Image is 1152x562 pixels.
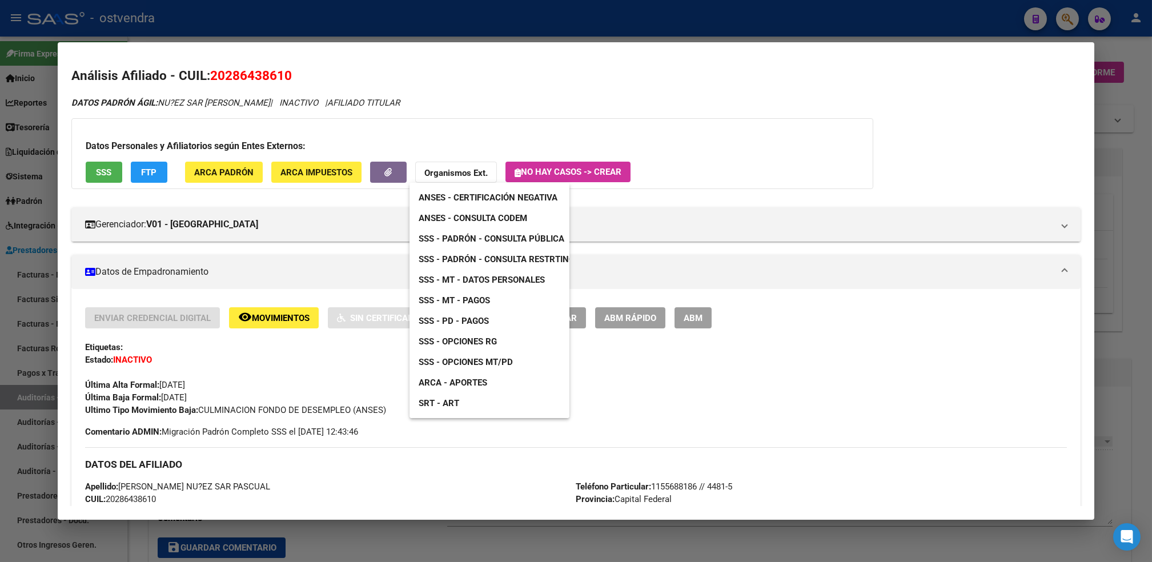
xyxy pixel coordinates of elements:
span: ANSES - Certificación Negativa [419,192,557,203]
a: SSS - MT - Pagos [410,290,499,311]
a: SRT - ART [410,393,569,414]
a: ARCA - Aportes [410,372,496,393]
a: SSS - Opciones RG [410,331,506,352]
span: ARCA - Aportes [419,378,487,388]
span: SRT - ART [419,398,459,408]
a: SSS - Padrón - Consulta Pública [410,228,573,249]
span: SSS - MT - Datos Personales [419,275,545,285]
a: SSS - MT - Datos Personales [410,270,554,290]
span: SSS - Opciones MT/PD [419,357,513,367]
span: SSS - Padrón - Consulta Restrtingida [419,254,588,264]
a: ANSES - Certificación Negativa [410,187,567,208]
span: SSS - Opciones RG [419,336,497,347]
span: ANSES - Consulta CODEM [419,213,527,223]
a: ANSES - Consulta CODEM [410,208,536,228]
span: SSS - MT - Pagos [419,295,490,306]
a: SSS - Opciones MT/PD [410,352,522,372]
div: Open Intercom Messenger [1113,523,1141,551]
a: SSS - PD - Pagos [410,311,498,331]
span: SSS - Padrón - Consulta Pública [419,234,564,244]
span: SSS - PD - Pagos [419,316,489,326]
a: SSS - Padrón - Consulta Restrtingida [410,249,597,270]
